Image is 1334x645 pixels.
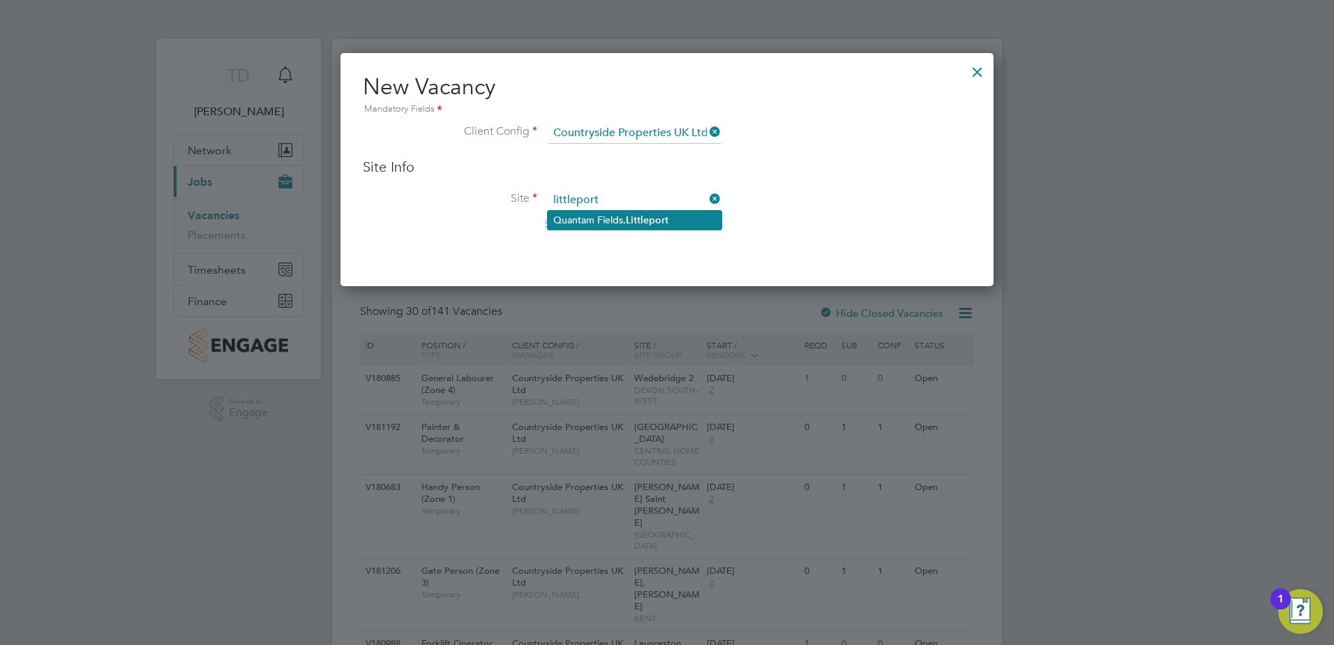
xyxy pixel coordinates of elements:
[363,102,971,117] div: Mandatory Fields
[548,190,721,211] input: Search for...
[544,218,716,230] span: Search by site name, address or group
[548,211,721,230] li: Quantam Fields,
[548,123,721,144] input: Search for...
[363,124,537,139] label: Client Config
[1277,599,1284,617] div: 1
[1278,589,1323,634] button: Open Resource Center, 1 new notification
[626,214,668,226] b: Littleport
[363,158,971,176] h3: Site Info
[363,73,971,117] h2: New Vacancy
[363,191,537,206] label: Site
